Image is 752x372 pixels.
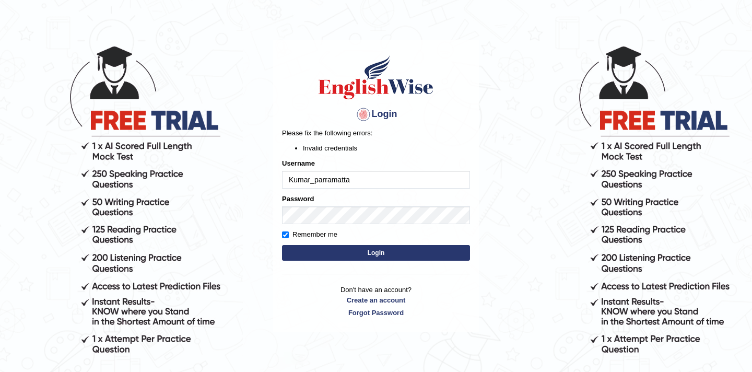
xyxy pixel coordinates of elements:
label: Remember me [282,229,337,240]
label: Password [282,194,314,204]
button: Login [282,245,470,261]
a: Create an account [282,295,470,305]
h4: Login [282,106,470,123]
li: Invalid credentials [303,143,470,153]
p: Please fix the following errors: [282,128,470,138]
label: Username [282,158,315,168]
input: Remember me [282,231,289,238]
a: Forgot Password [282,308,470,318]
img: Logo of English Wise sign in for intelligent practice with AI [316,54,436,101]
p: Don't have an account? [282,285,470,317]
